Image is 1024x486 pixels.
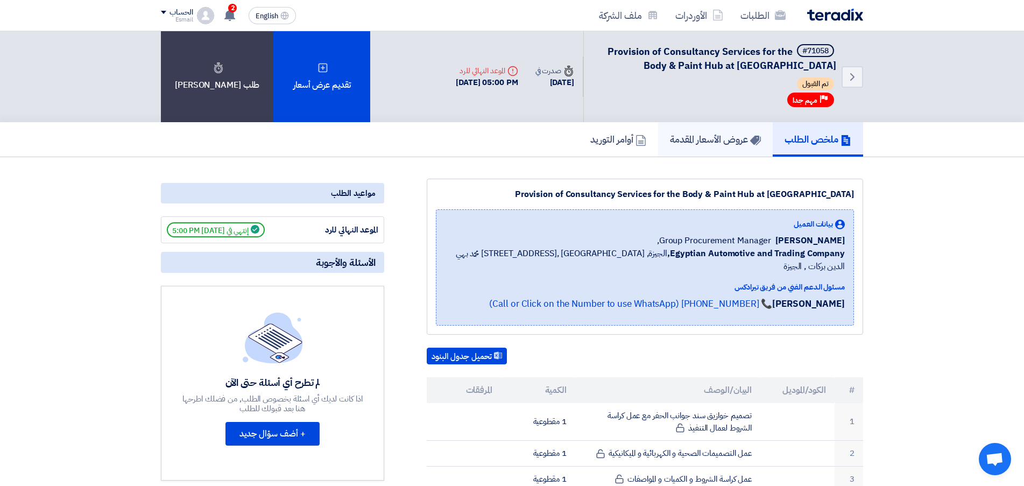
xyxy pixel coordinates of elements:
th: المرفقات [427,377,501,403]
div: [DATE] [535,76,574,89]
div: صدرت في [535,65,574,76]
a: أوامر التوريد [578,122,658,157]
span: الجيزة, [GEOGRAPHIC_DATA] ,[STREET_ADDRESS] محمد بهي الدين بركات , الجيزة [445,247,845,273]
div: مسئول الدعم الفني من فريق تيرادكس [445,281,845,293]
div: الموعد النهائي للرد [456,65,518,76]
button: English [249,7,296,24]
a: الطلبات [732,3,794,28]
b: Egyptian Automotive and Trading Company, [667,247,845,260]
div: #71058 [802,47,829,55]
div: تقديم عرض أسعار [273,31,370,122]
button: تحميل جدول البنود [427,348,507,365]
div: Provision of Consultancy Services for the Body & Paint Hub at [GEOGRAPHIC_DATA] [436,188,854,201]
span: Provision of Consultancy Services for the Body & Paint Hub at [GEOGRAPHIC_DATA] [608,44,836,73]
img: empty_state_list.svg [243,312,303,363]
div: الموعد النهائي للرد [298,224,378,236]
span: [PERSON_NAME] [775,234,845,247]
a: ملف الشركة [590,3,667,28]
h5: عروض الأسعار المقدمة [670,133,761,145]
span: Group Procurement Manager, [657,234,771,247]
th: الكمية [501,377,575,403]
td: 1 مقطوعية [501,403,575,441]
div: طلب [PERSON_NAME] [161,31,273,122]
div: الحساب [170,8,193,17]
th: الكود/الموديل [760,377,835,403]
td: تصميم خوازيق سند جوانب الحفر مع عمل كراسة الشروط لعمال التنفيذ [575,403,761,441]
button: + أضف سؤال جديد [225,422,320,446]
td: 2 [835,441,863,467]
span: الأسئلة والأجوبة [316,256,376,269]
span: تم القبول [797,78,834,90]
a: ملخص الطلب [773,122,863,157]
img: Teradix logo [807,9,863,21]
td: 1 مقطوعية [501,441,575,467]
td: 1 [835,403,863,441]
td: عمل التصميمات الصحية و الكهربائية و الميكانيكية [575,441,761,467]
span: بيانات العميل [794,219,833,230]
a: Open chat [979,443,1011,475]
th: # [835,377,863,403]
div: اذا كانت لديك أي اسئلة بخصوص الطلب, من فضلك اطرحها هنا بعد قبولك للطلب [181,394,364,413]
a: الأوردرات [667,3,732,28]
img: profile_test.png [197,7,214,24]
strong: [PERSON_NAME] [772,297,845,311]
div: Esmail [161,17,193,23]
span: إنتهي في [DATE] 5:00 PM [167,222,265,237]
h5: Provision of Consultancy Services for the Body & Paint Hub at Abu Rawash [597,44,836,72]
div: [DATE] 05:00 PM [456,76,518,89]
div: مواعيد الطلب [161,183,384,203]
span: مهم جدا [793,95,817,105]
th: البيان/الوصف [575,377,761,403]
h5: ملخص الطلب [785,133,851,145]
div: لم تطرح أي أسئلة حتى الآن [181,376,364,389]
a: 📞 [PHONE_NUMBER] (Call or Click on the Number to use WhatsApp) [489,297,772,311]
h5: أوامر التوريد [590,133,646,145]
a: عروض الأسعار المقدمة [658,122,773,157]
span: 2 [228,4,237,12]
span: English [256,12,278,20]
